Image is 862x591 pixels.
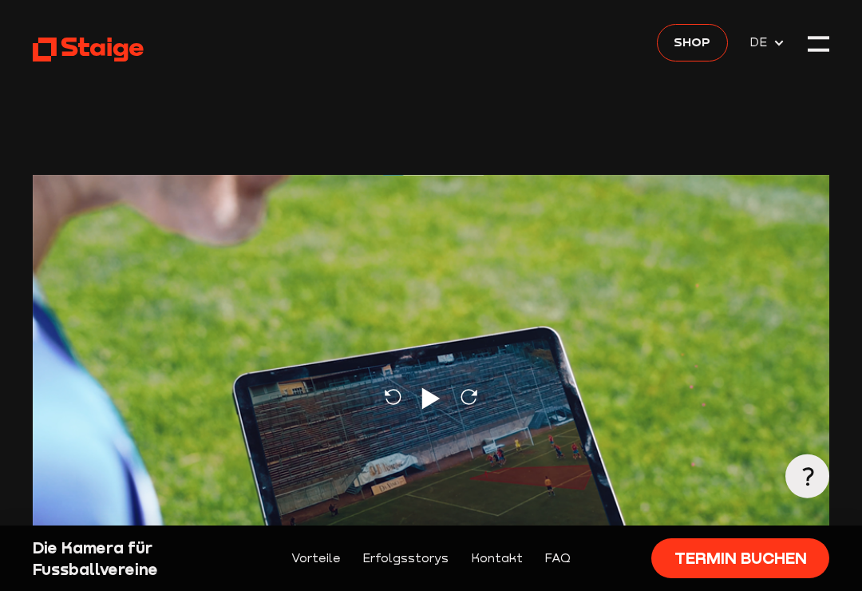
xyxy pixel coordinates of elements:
a: Kontakt [471,549,523,568]
a: Termin buchen [651,538,829,578]
span: DE [749,33,773,52]
span: Shop [674,33,710,52]
a: Erfolgsstorys [362,549,449,568]
a: FAQ [544,549,571,568]
div: Die Kamera für Fussballvereine [33,537,219,581]
a: Vorteile [291,549,341,568]
a: Shop [657,24,728,61]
